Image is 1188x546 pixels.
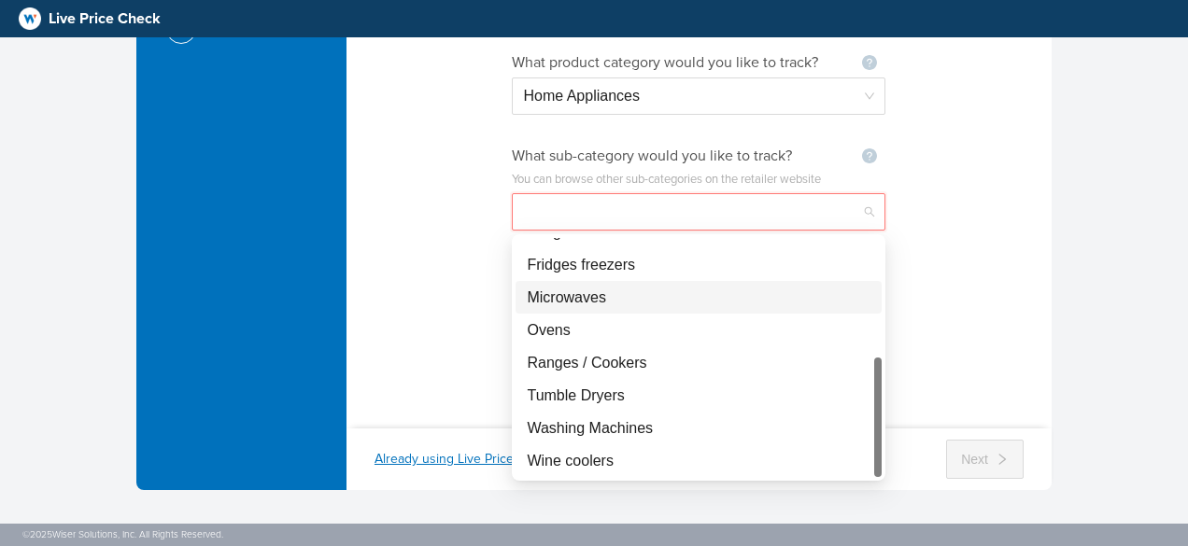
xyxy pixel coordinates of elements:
[512,145,816,167] div: What sub-category would you like to track?
[516,281,882,314] div: Microwaves
[19,7,41,30] img: logo
[516,248,882,281] div: Fridges freezers
[375,450,599,469] div: Already using Live Price Check? Log in
[49,7,161,30] span: Live Price Check
[512,171,885,189] div: You can browse other sub-categories on the retailer website
[527,351,870,374] div: Ranges / Cookers
[527,416,870,440] div: Washing Machines
[512,51,838,74] div: What product category would you like to track?
[516,379,882,412] div: Tumble Dryers
[527,253,870,276] div: Fridges freezers
[527,449,870,472] div: Wine coolers
[516,314,882,346] div: Ovens
[862,148,877,163] span: question-circle
[516,346,882,379] div: Ranges / Cookers
[527,286,870,309] div: Microwaves
[527,384,870,407] div: Tumble Dryers
[523,78,874,114] span: Home Appliances
[516,444,882,477] div: Wine coolers
[862,55,877,70] span: question-circle
[516,412,882,444] div: Washing Machines
[527,318,870,342] div: Ovens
